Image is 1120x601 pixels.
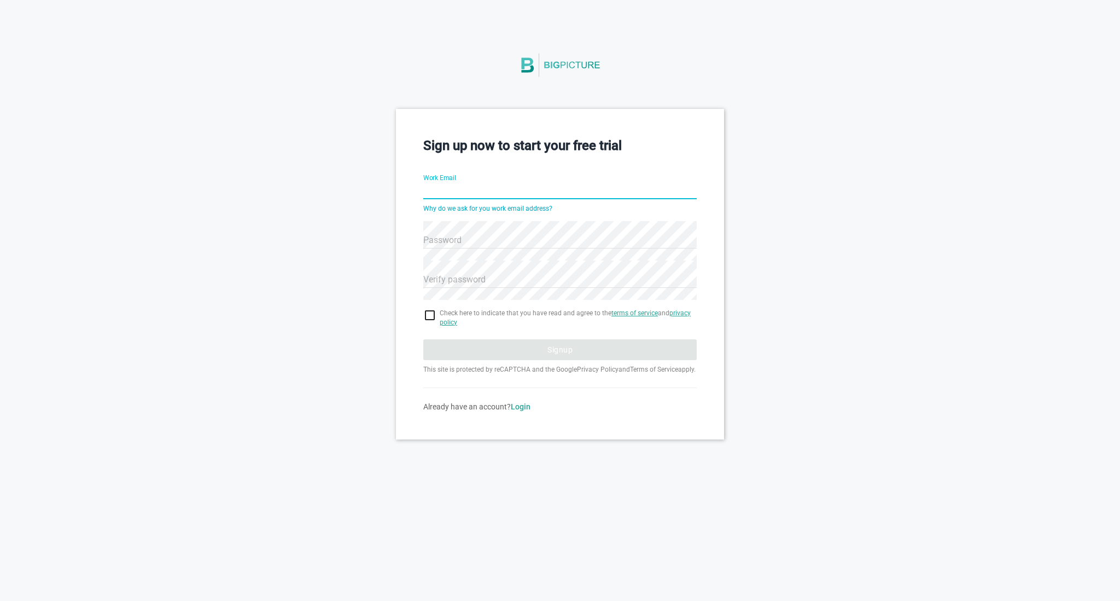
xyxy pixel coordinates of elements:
[423,136,697,155] h3: Sign up now to start your free trial
[577,366,619,373] a: Privacy Policy
[611,309,658,317] a: terms of service
[630,366,678,373] a: Terms of Service
[423,205,552,212] a: Why do we ask for you work email address?
[440,309,691,326] a: privacy policy
[519,42,601,88] img: BigPicture
[440,309,697,327] span: Check here to indicate that you have read and agree to the and
[423,365,697,374] p: This site is protected by reCAPTCHA and the Google and apply.
[423,339,697,360] button: Signup
[423,401,697,412] div: Already have an account?
[511,402,530,411] a: Login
